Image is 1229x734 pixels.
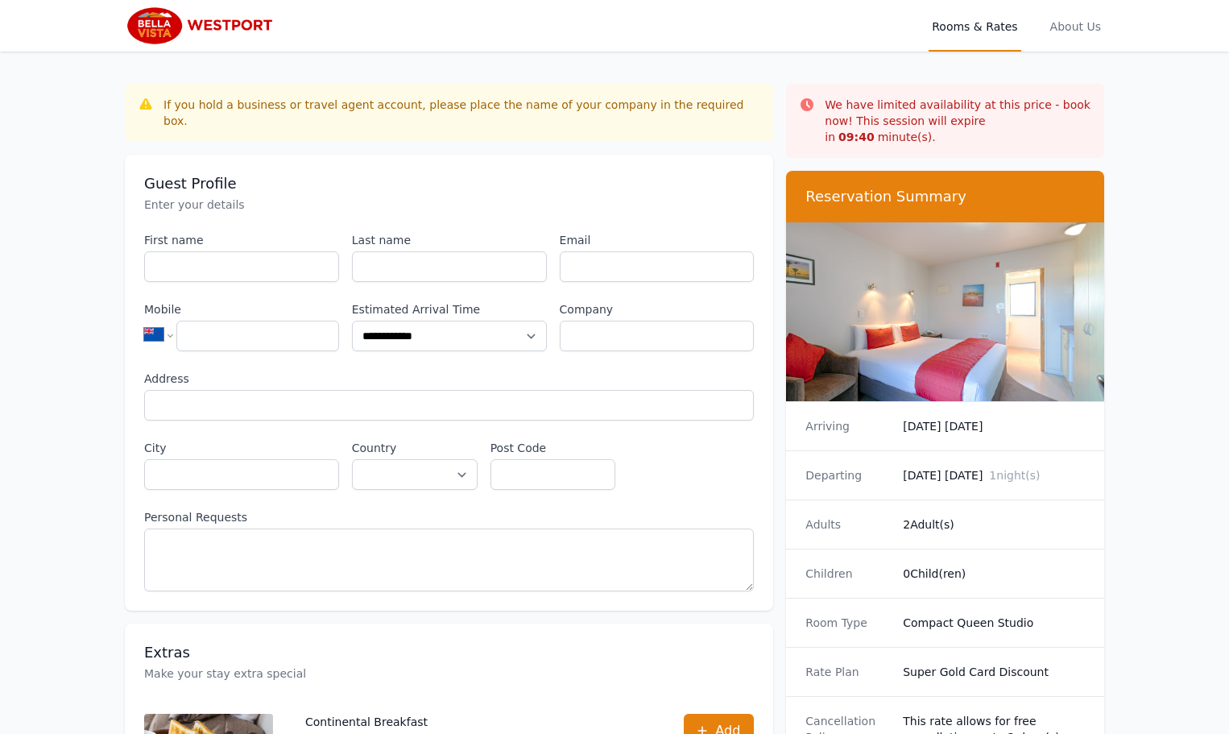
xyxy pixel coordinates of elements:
[352,440,478,456] label: Country
[903,516,1085,533] dd: 2 Adult(s)
[144,174,754,193] h3: Guest Profile
[805,664,890,680] dt: Rate Plan
[805,615,890,631] dt: Room Type
[144,643,754,662] h3: Extras
[144,232,339,248] label: First name
[144,440,339,456] label: City
[903,467,1085,483] dd: [DATE] [DATE]
[144,301,339,317] label: Mobile
[805,566,890,582] dt: Children
[805,187,1085,206] h3: Reservation Summary
[144,509,754,525] label: Personal Requests
[805,516,890,533] dt: Adults
[805,418,890,434] dt: Arriving
[805,467,890,483] dt: Departing
[989,469,1040,482] span: 1 night(s)
[560,232,755,248] label: Email
[903,566,1085,582] dd: 0 Child(ren)
[786,222,1104,401] img: Compact Queen Studio
[163,97,760,129] div: If you hold a business or travel agent account, please place the name of your company in the requ...
[144,371,754,387] label: Address
[838,131,875,143] strong: 09 : 40
[903,418,1085,434] dd: [DATE] [DATE]
[144,666,754,682] p: Make your stay extra special
[903,664,1085,680] dd: Super Gold Card Discount
[125,6,280,45] img: Bella Vista Westport
[560,301,755,317] label: Company
[144,197,754,213] p: Enter your details
[825,97,1091,145] p: We have limited availability at this price - book now! This session will expire in minute(s).
[305,714,606,730] p: Continental Breakfast
[903,615,1085,631] dd: Compact Queen Studio
[490,440,616,456] label: Post Code
[352,301,547,317] label: Estimated Arrival Time
[352,232,547,248] label: Last name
